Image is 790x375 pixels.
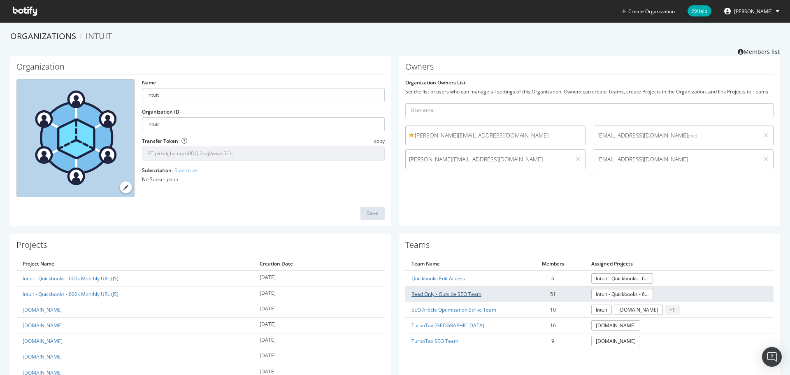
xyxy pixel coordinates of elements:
a: Intuit - Quickbooks - 600k Monthly URL (JS) [591,289,653,299]
a: Intuit - Quickbooks - 600k Monthly URL (JS) [591,273,653,284]
h1: Projects [16,240,385,253]
a: [DOMAIN_NAME] [23,338,63,345]
td: 10 [520,302,585,317]
th: Members [520,257,585,270]
h1: Organization [16,62,385,75]
h1: Owners [405,62,774,75]
a: Intuit - Quickbooks - 600k Monthly URL (JS) [23,275,118,282]
a: [DOMAIN_NAME] [614,305,663,315]
a: TurboTax [GEOGRAPHIC_DATA] [411,322,484,329]
td: [DATE] [253,318,385,333]
a: Organizations [10,30,76,42]
th: Creation Date [253,257,385,270]
label: Name [142,79,156,86]
a: TurboTax SEO Team [411,338,458,345]
td: 16 [520,318,585,333]
a: Intuit - Quickbooks - 600k Monthly URL (JS) [23,291,118,298]
input: name [142,88,385,102]
th: Team Name [405,257,520,270]
td: [DATE] [253,286,385,302]
label: Organization ID [142,108,179,115]
span: copy [374,137,385,144]
button: Save [360,207,385,220]
span: Intuit [86,30,112,42]
span: [PERSON_NAME][EMAIL_ADDRESS][DOMAIN_NAME] [409,131,582,140]
span: Help [688,5,711,16]
td: [DATE] [253,302,385,317]
div: Save [367,210,378,217]
a: [DOMAIN_NAME] [591,320,640,331]
a: [DOMAIN_NAME] [591,336,640,346]
a: Quickbooks Edit Access [411,275,465,282]
label: Transfer Token [142,137,178,144]
td: 51 [520,286,585,302]
ol: breadcrumbs [10,30,780,42]
a: [DOMAIN_NAME] [23,353,63,360]
div: Set the list of users who can manage all settings of this Organization. Owners can create Teams, ... [405,88,774,95]
a: [DOMAIN_NAME] [23,306,63,313]
th: Project Name [16,257,253,270]
button: [PERSON_NAME] [718,5,786,18]
td: [DATE] [253,270,385,286]
td: [DATE] [253,333,385,349]
button: Create Organization [621,7,675,15]
span: Bryson Meunier [734,8,773,15]
div: No Subscription [142,176,385,183]
td: 6 [520,270,585,286]
span: [EMAIL_ADDRESS][DOMAIN_NAME] [597,131,756,140]
input: Organization ID [142,117,385,131]
a: - Subscribe [172,167,197,174]
td: [DATE] [253,349,385,365]
div: Open Intercom Messenger [762,347,782,367]
label: Organization Owners List [405,79,466,86]
small: (me) [688,133,697,139]
a: Read Only - Outside SEO Team [411,291,481,298]
span: [PERSON_NAME][EMAIL_ADDRESS][DOMAIN_NAME] [409,155,567,163]
label: Subscription [142,167,197,174]
a: Members list [738,46,780,56]
a: SEO Article Optimization Strike Team [411,306,496,313]
th: Assigned Projects [585,257,774,270]
input: User email [405,103,774,117]
h1: Teams [405,240,774,253]
a: intuit [591,305,612,315]
span: + 1 [665,305,680,315]
a: [DOMAIN_NAME] [23,322,63,329]
td: 9 [520,333,585,349]
span: [EMAIL_ADDRESS][DOMAIN_NAME] [597,155,756,163]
